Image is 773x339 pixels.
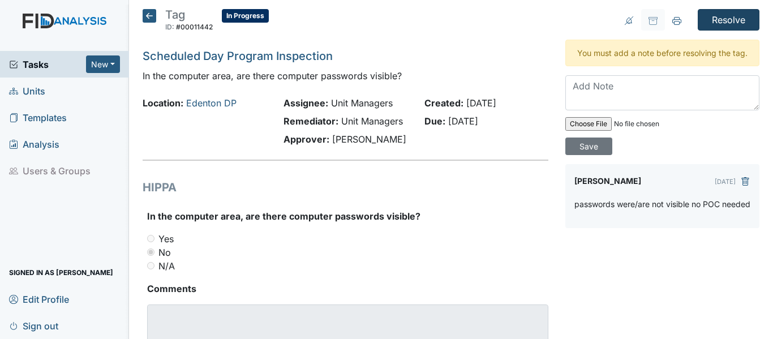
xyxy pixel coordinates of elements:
span: Units [9,82,45,100]
strong: Assignee: [284,97,328,109]
strong: Remediator: [284,115,338,127]
strong: Due: [424,115,445,127]
span: #00011442 [176,23,213,31]
p: passwords were/are not visible no POC needed [574,198,750,210]
label: Yes [158,232,174,246]
span: [DATE] [448,115,478,127]
span: ID: [165,23,174,31]
input: N/A [147,262,154,269]
label: N/A [158,259,175,273]
span: [DATE] [466,97,496,109]
span: Edit Profile [9,290,69,308]
div: You must add a note before resolving the tag. [565,40,759,66]
button: New [86,55,120,73]
span: Unit Managers [341,115,403,127]
span: Tag [165,8,185,22]
span: [PERSON_NAME] [332,134,406,145]
strong: Created: [424,97,463,109]
span: Unit Managers [331,97,393,109]
input: Resolve [698,9,759,31]
label: No [158,246,171,259]
strong: Location: [143,97,183,109]
a: Tasks [9,58,86,71]
span: Sign out [9,317,58,334]
p: In the computer area, are there computer passwords visible? [143,69,548,83]
input: Yes [147,235,154,242]
input: No [147,248,154,256]
label: [PERSON_NAME] [574,173,641,189]
a: Edenton DP [186,97,237,109]
label: In the computer area, are there computer passwords visible? [147,209,420,223]
strong: Approver: [284,134,329,145]
a: Scheduled Day Program Inspection [143,49,333,63]
small: [DATE] [715,178,736,186]
span: Analysis [9,135,59,153]
strong: Comments [147,282,548,295]
input: Save [565,138,612,155]
h1: HIPPA [143,179,548,196]
span: Signed in as [PERSON_NAME] [9,264,113,281]
span: In Progress [222,9,269,23]
span: Templates [9,109,67,126]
